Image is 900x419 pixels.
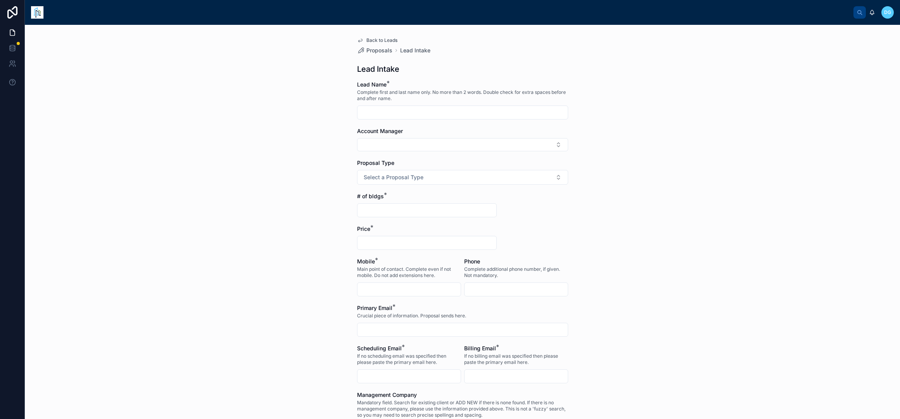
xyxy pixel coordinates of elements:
[357,159,394,166] span: Proposal Type
[357,313,466,319] span: Crucial piece of information. Proposal sends here.
[357,353,461,365] span: If no scheduling email was specified then please paste the primary email here.
[357,193,384,199] span: # of bldgs
[366,37,397,43] span: Back to Leads
[357,64,399,74] h1: Lead Intake
[357,128,403,134] span: Account Manager
[364,173,423,181] span: Select a Proposal Type
[31,6,43,19] img: App logo
[50,4,853,7] div: scrollable content
[357,37,397,43] a: Back to Leads
[400,47,430,54] a: Lead Intake
[357,170,568,185] button: Select Button
[884,9,891,16] span: DG
[366,47,392,54] span: Proposals
[357,225,370,232] span: Price
[357,345,402,351] span: Scheduling Email
[464,353,568,365] span: If no billing email was specified then please paste the primary email here.
[357,400,568,418] span: Mandatory field. Search for existing client or ADD NEW if there is none found. If there is no man...
[357,391,417,398] span: Management Company
[357,266,461,279] span: Main point of contact. Complete even if not mobile. Do not add extensions here.
[357,258,375,265] span: Mobile
[357,138,568,151] button: Select Button
[464,266,568,279] span: Complete additional phone number, if given. Not mandatory.
[464,345,496,351] span: Billing Email
[357,305,392,311] span: Primary Email
[357,81,387,88] span: Lead Name
[464,258,480,265] span: Phone
[357,47,392,54] a: Proposals
[357,89,568,102] span: Complete first and last name only. No more than 2 words. Double check for extra spaces before and...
